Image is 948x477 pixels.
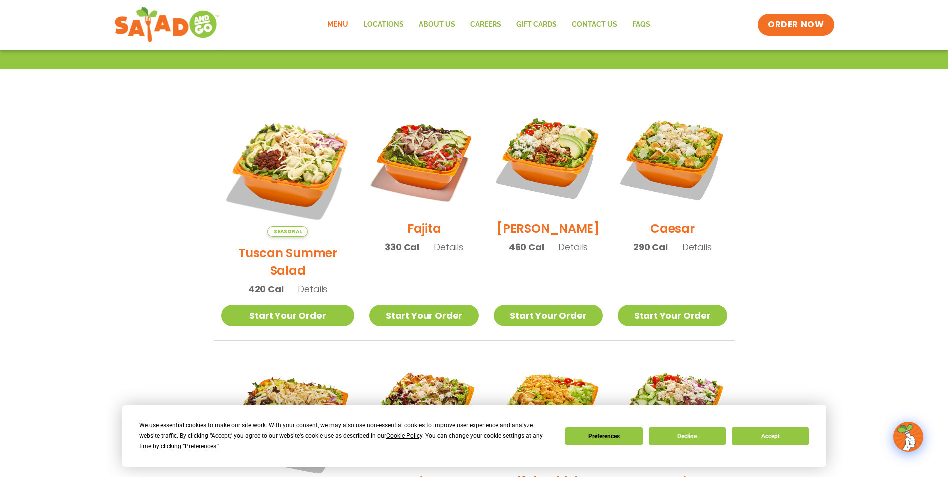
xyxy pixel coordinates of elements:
button: Decline [649,427,726,445]
a: Start Your Order [494,305,603,326]
img: wpChatIcon [894,423,922,451]
h2: Caesar [650,220,695,237]
span: ORDER NOW [768,19,824,31]
a: About Us [411,13,463,36]
div: Cookie Consent Prompt [122,405,826,467]
div: We use essential cookies to make our site work. With your consent, we may also use non-essential ... [139,420,553,452]
img: Product photo for Fajita Salad [369,103,478,212]
img: Product photo for Greek Salad [618,356,727,465]
span: Seasonal [267,226,308,237]
img: Product photo for Tuscan Summer Salad [221,103,355,237]
span: Details [558,241,588,253]
span: 460 Cal [509,240,544,254]
img: Product photo for Caesar Salad [618,103,727,212]
button: Preferences [565,427,642,445]
span: Details [298,283,327,295]
a: Contact Us [564,13,625,36]
h2: [PERSON_NAME] [497,220,600,237]
a: GIFT CARDS [509,13,564,36]
button: Accept [732,427,809,445]
a: Locations [356,13,411,36]
img: Product photo for Buffalo Chicken Salad [494,356,603,465]
span: Details [682,241,712,253]
span: 420 Cal [248,282,284,296]
a: Start Your Order [369,305,478,326]
span: 330 Cal [385,240,419,254]
h2: Tuscan Summer Salad [221,244,355,279]
a: Start Your Order [618,305,727,326]
h2: Fajita [407,220,441,237]
span: 290 Cal [633,240,668,254]
a: FAQs [625,13,658,36]
a: Menu [320,13,356,36]
img: Product photo for Cobb Salad [494,103,603,212]
a: ORDER NOW [758,14,834,36]
span: Preferences [185,443,216,450]
span: Details [434,241,463,253]
span: Cookie Policy [386,432,422,439]
nav: Menu [320,13,658,36]
img: Product photo for Roasted Autumn Salad [369,356,478,465]
img: new-SAG-logo-768×292 [114,5,220,45]
a: Careers [463,13,509,36]
a: Start Your Order [221,305,355,326]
